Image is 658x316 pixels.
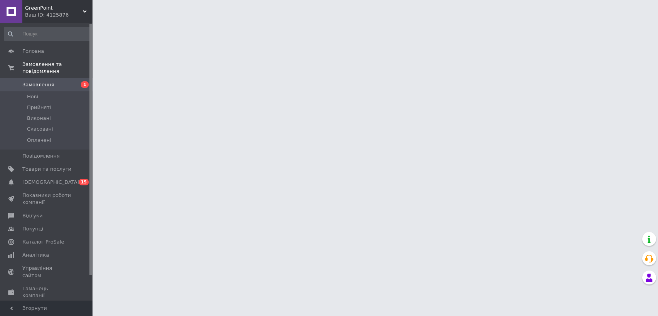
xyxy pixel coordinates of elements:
[27,93,38,100] span: Нові
[27,104,51,111] span: Прийняті
[25,12,93,18] div: Ваш ID: 4125876
[22,48,44,55] span: Головна
[27,137,51,144] span: Оплачені
[22,81,54,88] span: Замовлення
[22,265,71,279] span: Управління сайтом
[22,192,71,206] span: Показники роботи компанії
[22,166,71,173] span: Товари та послуги
[27,115,51,122] span: Виконані
[81,81,89,88] span: 1
[27,126,53,133] span: Скасовані
[22,179,79,186] span: [DEMOGRAPHIC_DATA]
[22,153,60,160] span: Повідомлення
[4,27,91,41] input: Пошук
[22,212,42,219] span: Відгуки
[22,61,93,75] span: Замовлення та повідомлення
[22,239,64,245] span: Каталог ProSale
[79,179,89,185] span: 15
[22,285,71,299] span: Гаманець компанії
[22,225,43,232] span: Покупці
[22,252,49,259] span: Аналітика
[25,5,83,12] span: GreenPoint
